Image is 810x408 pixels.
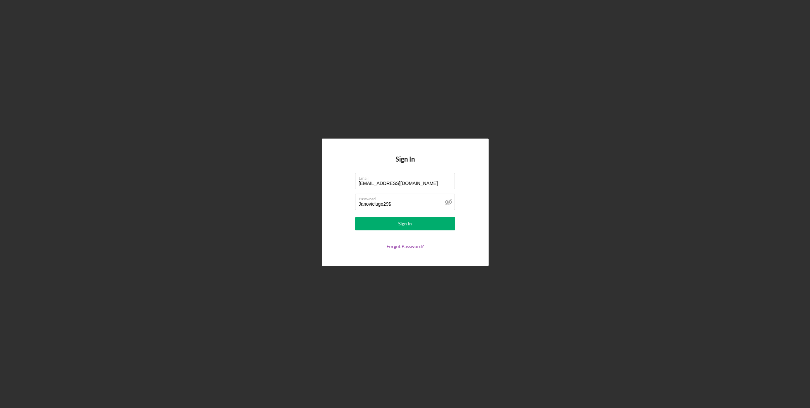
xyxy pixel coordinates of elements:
[395,155,415,173] h4: Sign In
[355,217,455,230] button: Sign In
[398,217,412,230] div: Sign In
[386,243,424,249] a: Forgot Password?
[359,194,455,201] label: Password
[359,173,455,181] label: Email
